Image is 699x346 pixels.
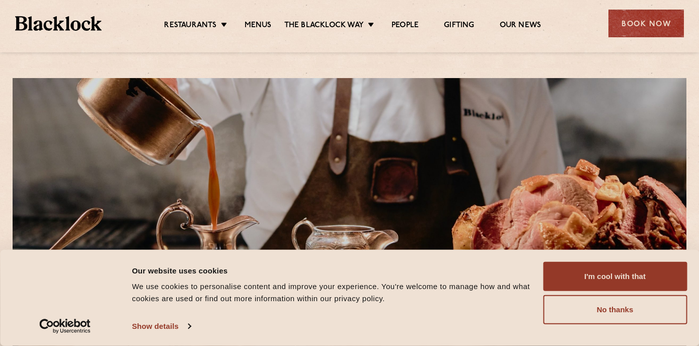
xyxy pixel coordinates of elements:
[608,10,684,37] div: Book Now
[132,319,190,334] a: Show details
[21,319,109,334] a: Usercentrics Cookiebot - opens in a new window
[444,21,474,32] a: Gifting
[392,21,419,32] a: People
[164,21,216,32] a: Restaurants
[132,264,531,276] div: Our website uses cookies
[132,281,531,305] div: We use cookies to personalise content and improve your experience. You're welcome to manage how a...
[245,21,272,32] a: Menus
[543,262,687,291] button: I'm cool with that
[284,21,364,32] a: The Blacklock Way
[500,21,541,32] a: Our News
[543,295,687,324] button: No thanks
[15,16,102,31] img: BL_Textured_Logo-footer-cropped.svg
